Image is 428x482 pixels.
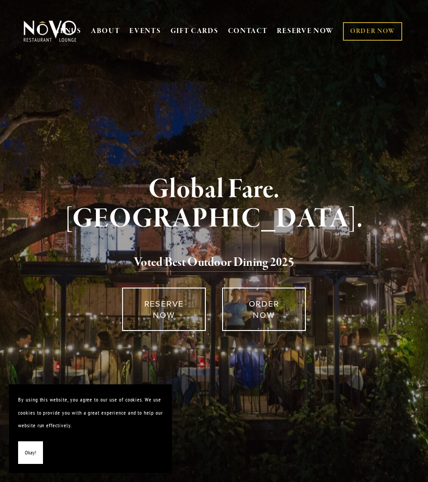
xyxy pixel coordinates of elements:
[18,393,163,432] p: By using this website, you agree to our use of cookies. We use cookies to provide you with a grea...
[129,27,161,36] a: EVENTS
[277,23,334,40] a: RESERVE NOW
[33,253,395,272] h2: 5
[9,384,172,473] section: Cookie banner
[18,441,43,464] button: Okay!
[53,27,81,36] a: MENUS
[25,446,36,459] span: Okay!
[228,23,268,40] a: CONTACT
[134,255,288,272] a: Voted Best Outdoor Dining 202
[65,172,363,236] strong: Global Fare. [GEOGRAPHIC_DATA].
[22,20,78,43] img: Novo Restaurant &amp; Lounge
[343,22,402,41] a: ORDER NOW
[122,288,205,331] a: RESERVE NOW
[171,23,219,40] a: GIFT CARDS
[222,288,305,331] a: ORDER NOW
[91,27,120,36] a: ABOUT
